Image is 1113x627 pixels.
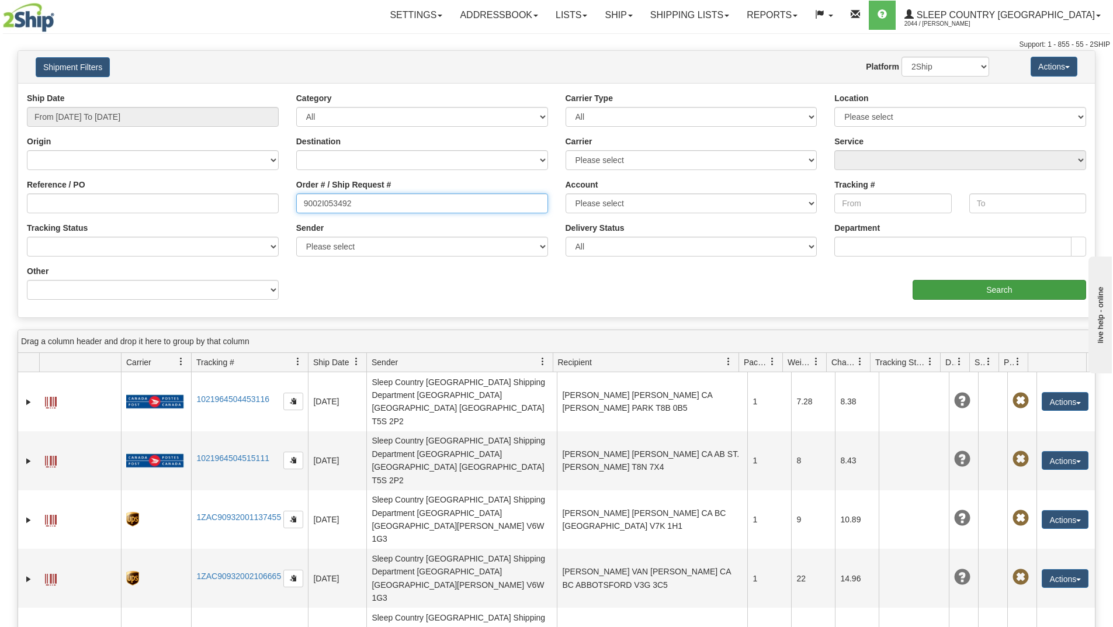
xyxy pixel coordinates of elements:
button: Actions [1031,57,1077,77]
td: [PERSON_NAME] VAN [PERSON_NAME] CA BC ABBOTSFORD V3G 3C5 [557,549,747,608]
td: Sleep Country [GEOGRAPHIC_DATA] Shipping Department [GEOGRAPHIC_DATA] [GEOGRAPHIC_DATA] [GEOGRAPH... [366,431,557,490]
span: Pickup Not Assigned [1013,451,1029,467]
label: Tracking # [834,179,875,190]
a: Label [45,451,57,469]
button: Copy to clipboard [283,570,303,587]
td: [PERSON_NAME] [PERSON_NAME] CA AB ST. [PERSON_NAME] T8N 7X4 [557,431,747,490]
td: 14.96 [835,549,879,608]
a: 1ZAC90932002106665 [196,571,281,581]
button: Actions [1042,451,1088,470]
td: [DATE] [308,549,366,608]
label: Order # / Ship Request # [296,179,391,190]
label: Department [834,222,880,234]
img: logo2044.jpg [3,3,54,32]
button: Actions [1042,510,1088,529]
span: Packages [744,356,768,368]
label: Service [834,136,864,147]
img: 8 - UPS [126,512,138,526]
span: Unknown [954,569,970,586]
label: Origin [27,136,51,147]
span: Unknown [954,451,970,467]
label: Other [27,265,48,277]
label: Category [296,92,332,104]
a: Tracking Status filter column settings [920,352,940,372]
label: Carrier [566,136,592,147]
a: Ship [596,1,641,30]
div: Support: 1 - 855 - 55 - 2SHIP [3,40,1110,50]
button: Shipment Filters [36,57,110,77]
div: grid grouping header [18,330,1095,353]
input: To [969,193,1086,213]
a: Delivery Status filter column settings [949,352,969,372]
label: Account [566,179,598,190]
a: Label [45,510,57,528]
span: Pickup Not Assigned [1013,393,1029,409]
a: Expand [23,396,34,408]
span: Pickup Not Assigned [1013,569,1029,586]
a: Packages filter column settings [762,352,782,372]
span: Tracking # [196,356,234,368]
a: Weight filter column settings [806,352,826,372]
a: Expand [23,455,34,467]
a: 1021964504515111 [196,453,269,463]
td: 9 [791,490,835,549]
span: Weight [788,356,812,368]
td: 1 [747,372,791,431]
span: Ship Date [313,356,349,368]
td: Sleep Country [GEOGRAPHIC_DATA] Shipping Department [GEOGRAPHIC_DATA] [GEOGRAPHIC_DATA] [GEOGRAPH... [366,372,557,431]
td: 8 [791,431,835,490]
td: 7.28 [791,372,835,431]
label: Sender [296,222,324,234]
label: Location [834,92,868,104]
label: Destination [296,136,341,147]
span: Pickup Status [1004,356,1014,368]
a: Charge filter column settings [850,352,870,372]
td: 22 [791,549,835,608]
iframe: chat widget [1086,254,1112,373]
td: 8.43 [835,431,879,490]
td: Sleep Country [GEOGRAPHIC_DATA] Shipping Department [GEOGRAPHIC_DATA] [GEOGRAPHIC_DATA][PERSON_NA... [366,490,557,549]
a: Reports [738,1,806,30]
span: Sender [372,356,398,368]
a: Label [45,392,57,410]
span: Shipment Issues [975,356,984,368]
a: Ship Date filter column settings [346,352,366,372]
td: [PERSON_NAME] [PERSON_NAME] CA [PERSON_NAME] PARK T8B 0B5 [557,372,747,431]
td: [PERSON_NAME] [PERSON_NAME] CA BC [GEOGRAPHIC_DATA] V7K 1H1 [557,490,747,549]
img: 8 - UPS [126,571,138,586]
a: Lists [547,1,596,30]
span: Sleep Country [GEOGRAPHIC_DATA] [914,10,1095,20]
a: 1ZAC90932001137455 [196,512,281,522]
button: Copy to clipboard [283,452,303,469]
a: Label [45,569,57,587]
td: [DATE] [308,490,366,549]
span: Delivery Status [945,356,955,368]
a: Sleep Country [GEOGRAPHIC_DATA] 2044 / [PERSON_NAME] [896,1,1109,30]
button: Actions [1042,569,1088,588]
span: 2044 / [PERSON_NAME] [904,18,992,30]
a: Sender filter column settings [533,352,553,372]
span: Unknown [954,393,970,409]
td: 8.38 [835,372,879,431]
a: Settings [381,1,451,30]
span: Recipient [558,356,592,368]
span: Tracking Status [875,356,926,368]
td: [DATE] [308,431,366,490]
span: Unknown [954,510,970,526]
a: 1021964504453116 [196,394,269,404]
span: Charge [831,356,856,368]
a: Pickup Status filter column settings [1008,352,1028,372]
a: Expand [23,514,34,526]
div: live help - online [9,10,108,19]
input: From [834,193,951,213]
button: Actions [1042,392,1088,411]
td: [DATE] [308,372,366,431]
td: 1 [747,549,791,608]
a: Tracking # filter column settings [288,352,308,372]
td: 10.89 [835,490,879,549]
td: 1 [747,490,791,549]
button: Copy to clipboard [283,511,303,528]
img: 20 - Canada Post [126,453,183,468]
label: Delivery Status [566,222,625,234]
a: Addressbook [451,1,547,30]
